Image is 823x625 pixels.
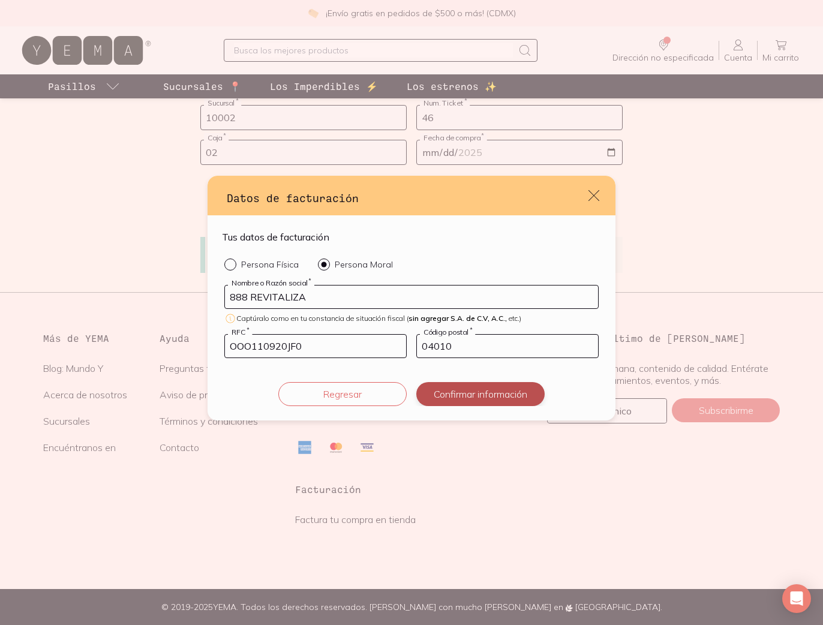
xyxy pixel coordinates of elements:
div: default [208,176,615,420]
label: RFC [228,327,253,336]
div: Open Intercom Messenger [782,584,811,613]
h4: Tus datos de facturación [222,230,329,244]
span: Captúralo como en tu constancia de situación fiscal ( etc.) [236,314,521,323]
label: Código postal [420,327,475,336]
button: Confirmar información [416,382,545,406]
p: Persona Moral [335,259,393,270]
p: Persona Física [241,259,299,270]
h3: Datos de facturación [227,190,587,206]
span: sin agregar S.A. de C.V, A.C., [409,314,507,323]
button: Regresar [278,382,407,406]
label: Nombre o Razón social [228,278,314,287]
